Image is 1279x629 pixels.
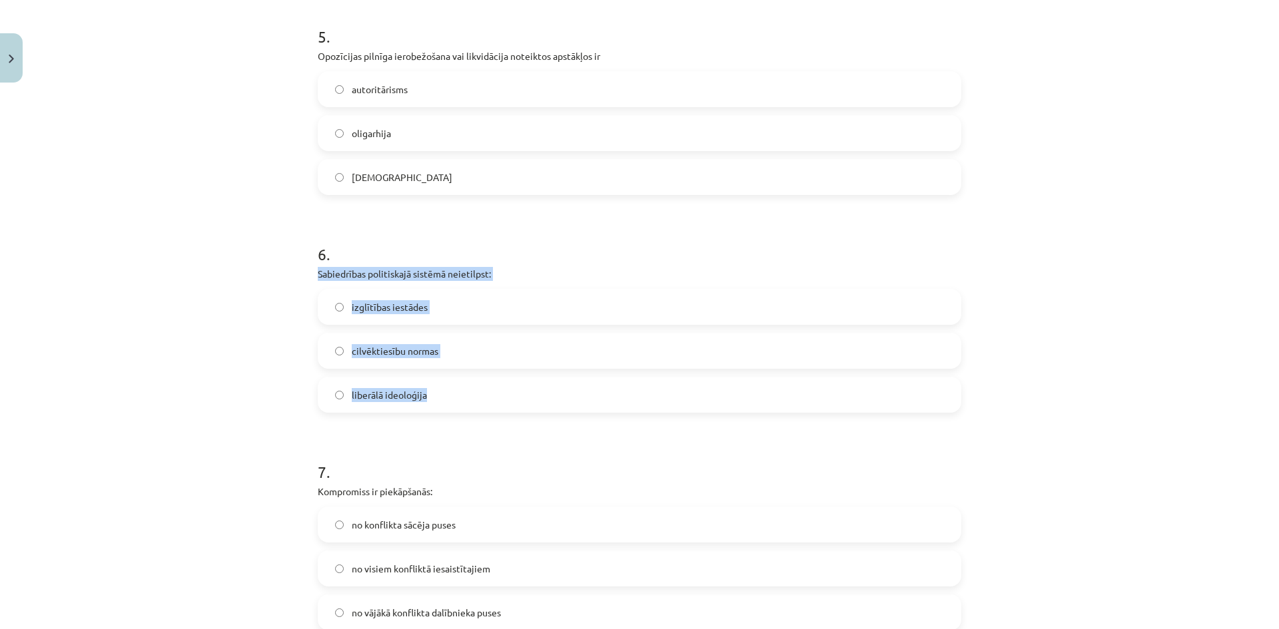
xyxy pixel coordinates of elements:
[9,55,14,63] img: icon-close-lesson-0947bae3869378f0d4975bcd49f059093ad1ed9edebbc8119c70593378902aed.svg
[352,606,501,620] span: no vājākā konflikta dalībnieka puses
[335,173,344,182] input: [DEMOGRAPHIC_DATA]
[335,347,344,355] input: cilvēktiesību normas
[352,300,428,314] span: izglītības iestādes
[335,129,344,138] input: oligarhija
[318,4,961,45] h1: 5 .
[352,126,391,140] span: oligarhija
[318,439,961,481] h1: 7 .
[352,388,427,402] span: liberālā ideoloģija
[335,391,344,399] input: liberālā ideoloģija
[352,83,408,97] span: autoritārisms
[318,49,961,63] p: Opozīcijas pilnīga ierobežošana vai likvidācija noteiktos apstākļos ir
[335,303,344,312] input: izglītības iestādes
[335,521,344,529] input: no konflikta sācēja puses
[352,170,452,184] span: [DEMOGRAPHIC_DATA]
[352,518,456,532] span: no konflikta sācēja puses
[352,562,490,576] span: no visiem konfliktā iesaistītajiem
[335,608,344,617] input: no vājākā konflikta dalībnieka puses
[318,222,961,263] h1: 6 .
[335,564,344,573] input: no visiem konfliktā iesaistītajiem
[318,485,961,499] p: Kompromiss ir piekāpšanās:
[352,344,438,358] span: cilvēktiesību normas
[318,267,961,281] p: Sabiedrības politiskajā sistēmā neietilpst:
[335,85,344,94] input: autoritārisms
